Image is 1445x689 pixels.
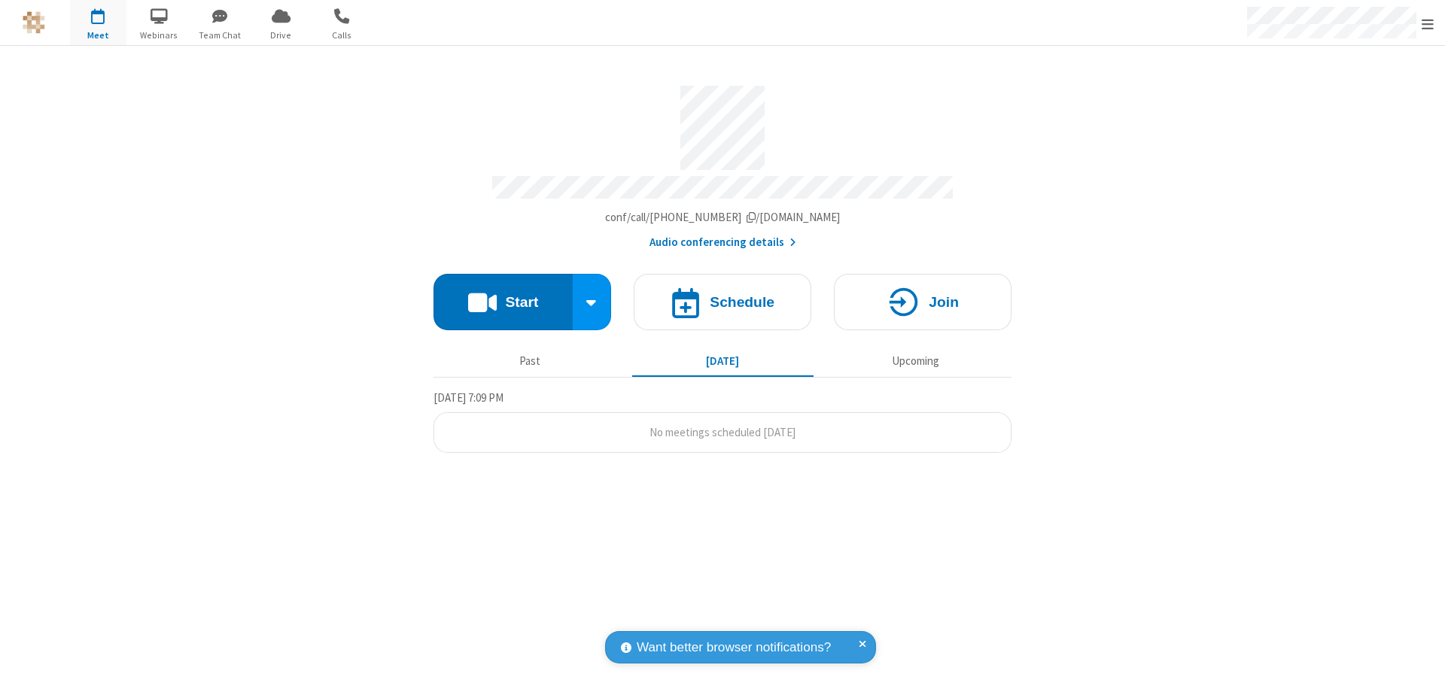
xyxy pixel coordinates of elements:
[433,274,573,330] button: Start
[710,295,774,309] h4: Schedule
[23,11,45,34] img: QA Selenium DO NOT DELETE OR CHANGE
[253,29,309,42] span: Drive
[131,29,187,42] span: Webinars
[825,347,1006,375] button: Upcoming
[649,234,796,251] button: Audio conferencing details
[433,389,1011,454] section: Today's Meetings
[505,295,538,309] h4: Start
[834,274,1011,330] button: Join
[605,209,841,226] button: Copy my meeting room linkCopy my meeting room link
[70,29,126,42] span: Meet
[192,29,248,42] span: Team Chat
[634,274,811,330] button: Schedule
[605,210,841,224] span: Copy my meeting room link
[929,295,959,309] h4: Join
[632,347,814,375] button: [DATE]
[1407,650,1434,678] iframe: Chat
[637,638,831,657] span: Want better browser notifications?
[649,425,796,439] span: No meetings scheduled [DATE]
[433,390,503,405] span: [DATE] 7:09 PM
[314,29,370,42] span: Calls
[573,274,612,330] div: Start conference options
[440,347,621,375] button: Past
[433,74,1011,251] section: Account details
